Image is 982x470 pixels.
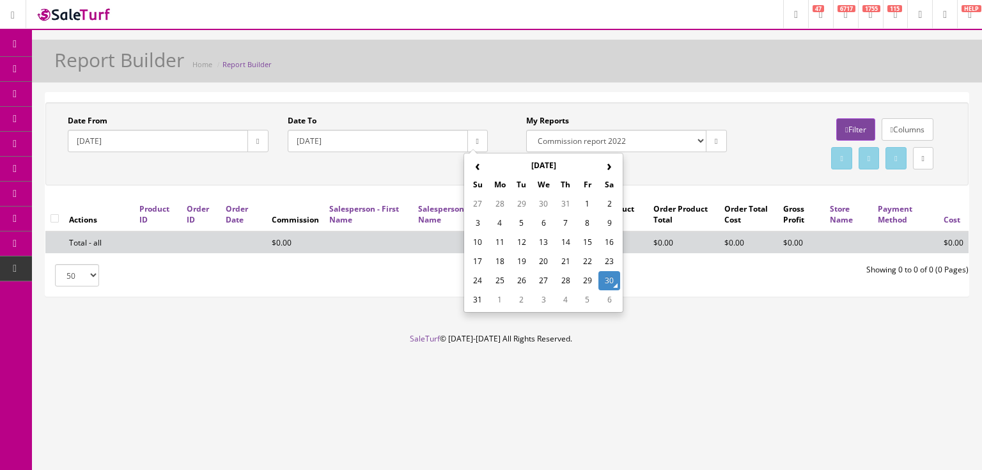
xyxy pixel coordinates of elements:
td: 10 [467,233,488,252]
td: 30 [533,194,554,214]
span: Order Total Cost [724,203,768,225]
td: 6 [598,290,620,309]
td: 7 [554,214,576,233]
td: 17 [467,252,488,271]
td: 20 [533,252,554,271]
input: Date To [288,130,468,152]
td: $0.00 [778,231,825,253]
td: $0.00 [648,231,719,253]
td: 3 [467,214,488,233]
th: Mo [489,175,511,194]
a: Filter [836,118,875,141]
a: Payment Method [878,203,912,225]
td: 27 [533,271,554,290]
a: Cost [944,214,960,225]
th: Commission [267,198,324,231]
a: Home [192,59,212,69]
td: 30 [598,271,620,290]
td: 2 [598,194,620,214]
td: 5 [511,214,533,233]
td: 19 [511,252,533,271]
a: SaleTurf [410,333,440,344]
span: 47 [813,5,824,12]
label: Date From [68,115,107,127]
th: Sa [598,175,620,194]
td: 22 [577,252,598,271]
span: 115 [887,5,902,12]
td: 13 [533,233,554,252]
th: Fr [577,175,598,194]
td: 8 [577,214,598,233]
a: Product ID [139,203,169,225]
td: 18 [489,252,511,271]
td: Total - all [64,231,134,253]
td: 29 [511,194,533,214]
td: 31 [467,290,488,309]
span: HELP [962,5,981,12]
td: 16 [598,233,620,252]
h1: Report Builder [54,49,184,70]
td: 23 [598,252,620,271]
span: 1755 [862,5,880,12]
label: Date To [288,115,316,127]
td: 11 [489,233,511,252]
td: 12 [511,233,533,252]
th: Order Product Total [648,198,719,231]
td: 26 [511,271,533,290]
td: 28 [489,194,511,214]
a: Report Builder [222,59,272,69]
th: We [533,175,554,194]
a: Store Name [830,203,853,225]
td: 1 [489,290,511,309]
td: 25 [489,271,511,290]
td: 29 [577,271,598,290]
td: 2 [511,290,533,309]
td: 4 [554,290,576,309]
img: SaleTurf [36,6,113,23]
td: 4 [489,214,511,233]
input: Date From [68,130,248,152]
th: Tu [511,175,533,194]
a: Order Date [226,203,248,225]
td: 24 [467,271,488,290]
td: 15 [577,233,598,252]
span: 6717 [838,5,855,12]
th: Th [554,175,576,194]
a: Columns [882,118,933,141]
th: Su [467,175,488,194]
span: Gross Profit [783,203,804,225]
td: 28 [554,271,576,290]
td: $0.00 [267,231,324,253]
td: 5 [577,290,598,309]
td: 21 [554,252,576,271]
a: Salesperson - Last Name [418,203,487,225]
th: ‹ [467,156,488,175]
td: 27 [467,194,488,214]
td: $0.00 [939,231,969,253]
td: 3 [533,290,554,309]
a: Salesperson - First Name [329,203,399,225]
td: 1 [577,194,598,214]
th: › [598,156,620,175]
td: $0.00 [719,231,779,253]
label: My Reports [526,115,569,127]
td: 9 [598,214,620,233]
td: 31 [554,194,576,214]
th: [DATE] [489,156,598,175]
div: Showing 0 to 0 of 0 (0 Pages) [507,264,978,276]
th: Actions [64,198,134,231]
td: 6 [533,214,554,233]
td: 14 [554,233,576,252]
a: Order ID [187,203,209,225]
